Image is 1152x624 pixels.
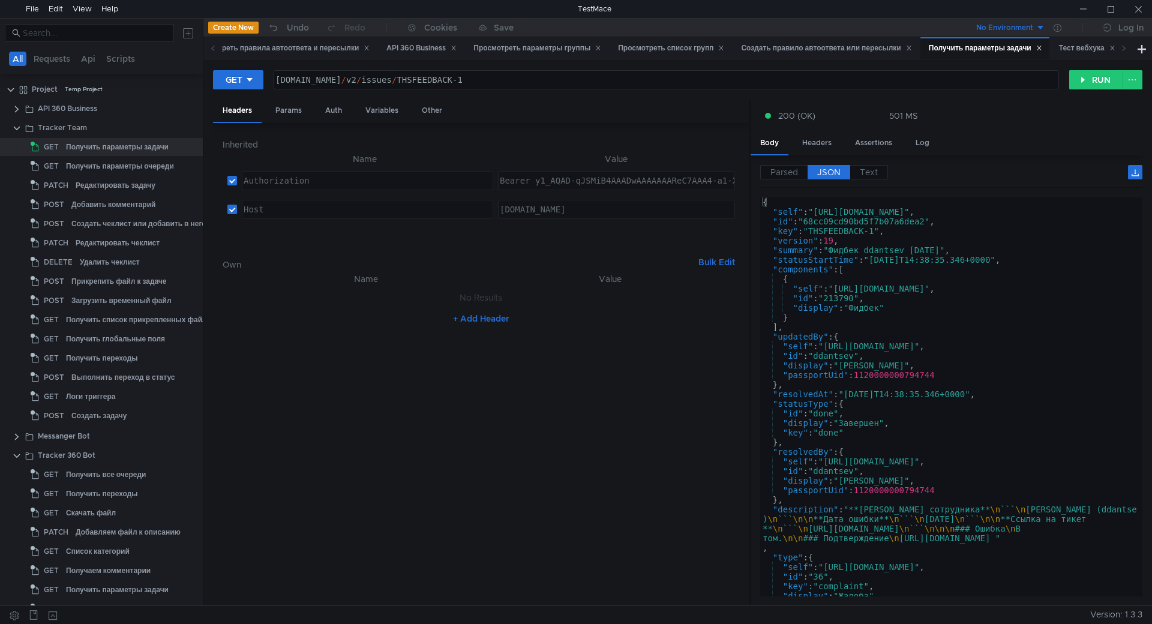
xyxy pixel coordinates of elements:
[287,20,309,35] div: Undo
[44,562,59,580] span: GET
[44,600,64,618] span: POST
[9,52,26,66] button: All
[66,388,115,406] div: Логи триггера
[778,109,815,122] span: 200 (OK)
[44,196,64,214] span: POST
[65,80,103,98] div: Temp Project
[266,100,311,122] div: Params
[66,466,146,484] div: Получить все очереди
[44,272,64,290] span: POST
[386,42,457,55] div: API 360 Business
[1069,70,1123,89] button: RUN
[356,100,408,122] div: Variables
[44,330,59,348] span: GET
[77,52,99,66] button: Api
[976,22,1033,34] div: No Environment
[473,42,601,55] div: Просмотреть параметры группы
[860,167,878,178] span: Text
[44,157,59,175] span: GET
[751,132,788,155] div: Body
[44,292,64,310] span: POST
[66,562,151,580] div: Получаем комментарии
[66,485,138,503] div: Получить переходы
[770,167,798,178] span: Parsed
[817,167,841,178] span: JSON
[71,600,119,618] div: Найти задачи
[845,132,902,154] div: Assertions
[71,215,234,233] div: Создать чеклист или добавить в него пункты
[223,137,740,152] h6: Inherited
[44,176,68,194] span: PATCH
[32,80,58,98] div: Project
[1059,42,1115,55] div: Тест вебхука
[66,157,174,175] div: Получить параметры очереди
[44,466,59,484] span: GET
[741,42,911,55] div: Создать правило автоответа или пересылки
[694,255,740,269] button: Bulk Edit
[44,485,59,503] span: GET
[38,119,87,137] div: Tracker Team
[317,19,374,37] button: Redo
[38,100,97,118] div: API 360 Business
[223,257,694,272] h6: Own
[76,176,155,194] div: Редактировать задачу
[793,132,841,154] div: Headers
[66,504,116,522] div: Скачать файл
[44,368,64,386] span: POST
[44,138,59,156] span: GET
[460,292,502,303] nz-embed-empty: No Results
[44,407,64,425] span: POST
[44,581,59,599] span: GET
[80,253,140,271] div: Удалить чеклист
[208,22,259,34] button: Create New
[242,272,490,286] th: Name
[316,100,352,122] div: Auth
[71,196,155,214] div: Добавить комментарий
[66,311,215,329] div: Получить список прикрепленных файлов
[66,138,169,156] div: Получить параметры задачи
[191,42,370,55] div: Просмотреть правила автоответа и пересылки
[44,504,59,522] span: GET
[103,52,139,66] button: Scripts
[44,215,64,233] span: POST
[66,349,138,367] div: Получить переходы
[66,581,169,599] div: Получить параметры задачи
[44,234,68,252] span: PATCH
[213,70,263,89] button: GET
[494,23,514,32] div: Save
[71,292,172,310] div: Загрузить временный файл
[618,42,724,55] div: Просмотреть список групп
[213,100,262,123] div: Headers
[344,20,365,35] div: Redo
[259,19,317,37] button: Undo
[23,26,167,40] input: Search...
[38,446,95,464] div: Tracker 360 Bot
[44,349,59,367] span: GET
[929,42,1042,55] div: Получить параметры задачи
[1118,20,1144,35] div: Log In
[906,132,939,154] div: Log
[44,523,68,541] span: PATCH
[44,253,73,271] span: DELETE
[448,311,514,326] button: + Add Header
[71,407,127,425] div: Создать задачу
[962,18,1045,37] button: No Environment
[71,272,167,290] div: Прикрепить файл к задаче
[412,100,452,122] div: Other
[237,152,493,166] th: Name
[76,234,160,252] div: Редактировать чеклист
[30,52,74,66] button: Requests
[493,152,740,166] th: Value
[490,272,730,286] th: Value
[66,330,165,348] div: Получить глобальные поля
[44,542,59,560] span: GET
[38,427,90,445] div: Messanger Bot
[66,542,130,560] div: Список категорий
[76,523,181,541] div: Добавляем файл к описанию
[1090,606,1142,623] span: Version: 1.3.3
[71,368,175,386] div: Выполнить переход в статус
[44,311,59,329] span: GET
[226,73,242,86] div: GET
[424,20,457,35] div: Cookies
[44,388,59,406] span: GET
